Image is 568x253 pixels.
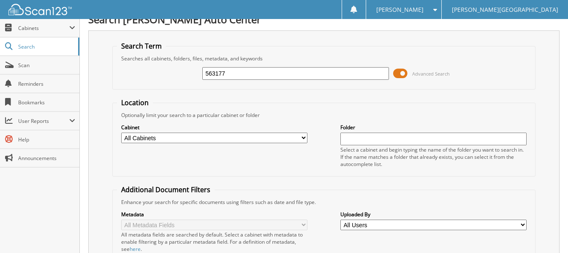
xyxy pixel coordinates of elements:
label: Metadata [121,211,307,218]
span: Advanced Search [412,71,450,77]
h1: Search [PERSON_NAME] Auto Center [88,12,560,26]
span: [PERSON_NAME] [376,7,424,12]
span: User Reports [18,117,69,125]
legend: Location [117,98,153,107]
span: Bookmarks [18,99,75,106]
span: Reminders [18,80,75,87]
a: here [130,245,141,253]
img: scan123-logo-white.svg [8,4,72,15]
span: Help [18,136,75,143]
div: Searches all cabinets, folders, files, metadata, and keywords [117,55,531,62]
legend: Search Term [117,41,166,51]
label: Uploaded By [340,211,527,218]
label: Folder [340,124,527,131]
span: Scan [18,62,75,69]
div: Enhance your search for specific documents using filters such as date and file type. [117,199,531,206]
span: Announcements [18,155,75,162]
legend: Additional Document Filters [117,185,215,194]
div: Select a cabinet and begin typing the name of the folder you want to search in. If the name match... [340,146,527,168]
div: All metadata fields are searched by default. Select a cabinet with metadata to enable filtering b... [121,231,307,253]
span: Search [18,43,74,50]
label: Cabinet [121,124,307,131]
div: Optionally limit your search to a particular cabinet or folder [117,112,531,119]
iframe: Chat Widget [526,212,568,253]
span: Cabinets [18,24,69,32]
span: [PERSON_NAME][GEOGRAPHIC_DATA] [452,7,558,12]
